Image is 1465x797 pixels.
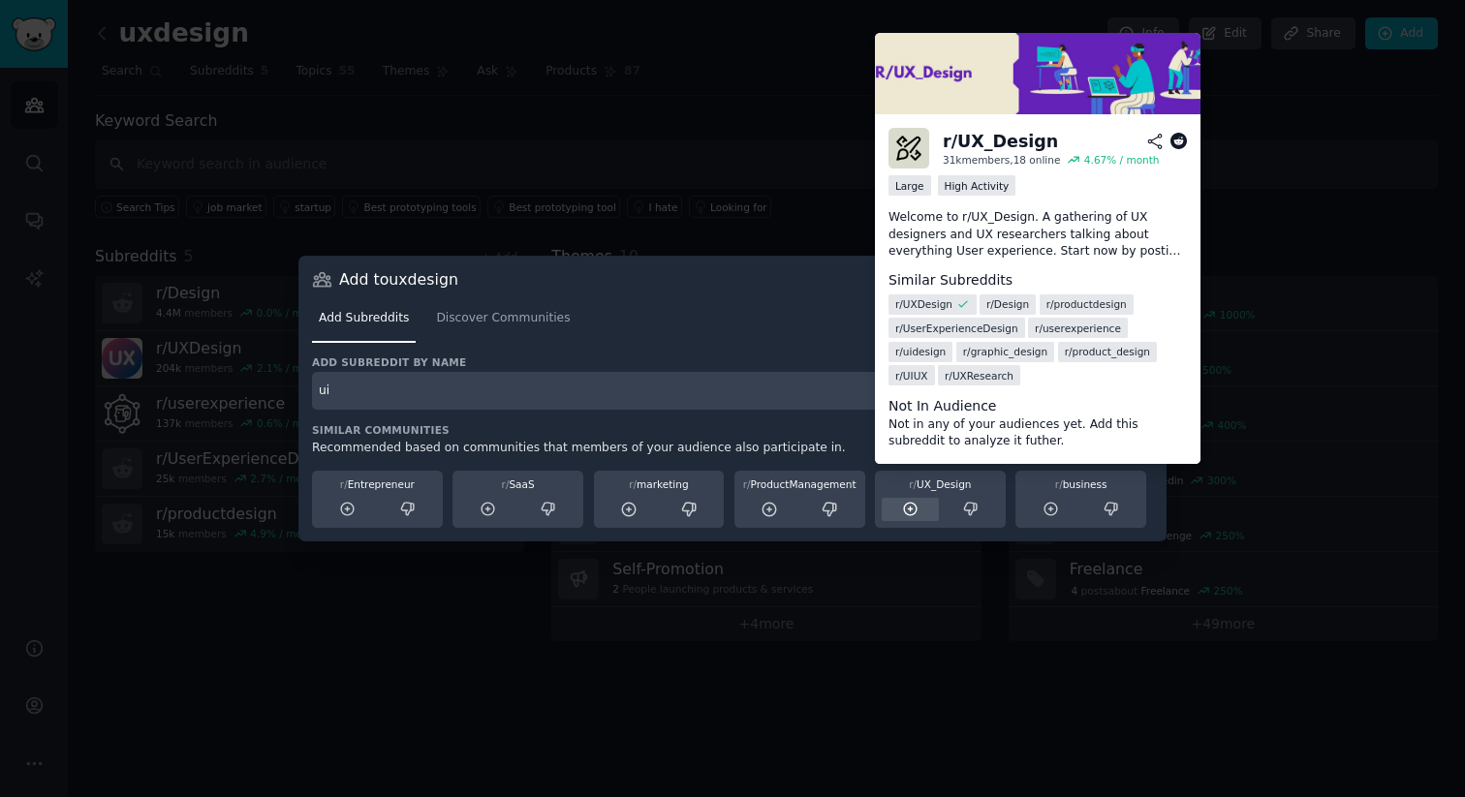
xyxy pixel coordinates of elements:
span: r/ UserExperienceDesign [895,322,1018,335]
h3: Add subreddit by name [312,355,1153,369]
dt: Not In Audience [888,396,1187,416]
h3: Add to uxdesign [339,269,458,290]
div: High Activity [938,175,1016,196]
span: r/ [502,478,510,490]
div: 31k members, 18 online [943,153,1060,167]
div: UX_Design [882,477,999,491]
span: r/ [909,478,917,490]
a: Add Subreddits [312,303,416,343]
span: r/ [629,478,637,490]
img: UX_Design [888,128,929,169]
dt: Similar Subreddits [888,270,1187,291]
span: r/ userexperience [1035,322,1121,335]
div: ProductManagement [741,477,858,491]
input: Enter subreddit name and press enter [312,372,1153,410]
span: Discover Communities [436,310,570,327]
dd: Not in any of your audiences yet. Add this subreddit to analyze it futher. [888,416,1187,450]
span: r/ [1055,478,1063,490]
a: Discover Communities [429,303,577,343]
div: Large [888,175,931,196]
span: r/ Design [986,297,1029,311]
span: r/ UIUX [895,369,928,383]
img: UX_Design: A community for everything UX! [875,33,1200,114]
div: r/ UX_Design [943,130,1058,154]
span: r/ uidesign [895,345,946,358]
span: r/ [340,478,348,490]
span: r/ product_design [1065,345,1150,358]
div: 4.67 % / month [1084,153,1160,167]
div: business [1022,477,1139,491]
span: r/ UXDesign [895,297,952,311]
span: r/ UXResearch [945,369,1013,383]
span: r/ productdesign [1046,297,1127,311]
span: r/ graphic_design [963,345,1047,358]
div: SaaS [459,477,577,491]
div: Entrepreneur [319,477,436,491]
p: Welcome to r/UX_Design. A gathering of UX designers and UX researchers talking about everything U... [888,209,1187,261]
span: Add Subreddits [319,310,409,327]
h3: Similar Communities [312,423,1153,437]
div: marketing [601,477,718,491]
div: Recommended based on communities that members of your audience also participate in. [312,440,1153,457]
span: r/ [743,478,751,490]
